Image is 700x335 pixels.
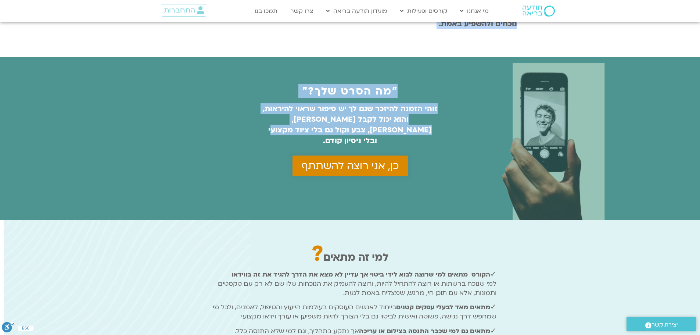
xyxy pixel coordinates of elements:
img: תודעה בריאה [523,6,555,17]
a: מי אנחנו [456,4,492,18]
a: כן, אני רוצה להשתתף [292,156,408,176]
p: ✓ בייחוד לאנשים העוסקים בעולמות הייעוץ והטיפול, לאמנים, ולכל מי שמחפש דרך נגישה, פשוטה ואישית לבי... [204,303,496,321]
a: יצירת קשר [627,317,696,331]
a: מועדון תודעה בריאה [323,4,391,18]
div: למי זה מתאים [204,250,496,262]
a: התחברות [162,4,206,17]
a: תמכו בנו [251,4,281,18]
strong: מתאים מאד לבעלי עסקים קטנים [396,303,490,311]
span: יצירת קשר [651,320,678,330]
a: צרו קשר [287,4,317,18]
p: ✓ למי שנוכח ברשתות או רוצה להתחיל להיות, ורוצה להעמיק את הנוכחות שלו שם לא רק עם טקסטים ותמונות, ... [204,270,496,297]
span: ? [312,239,323,268]
strong: הקורס מתאים למי שרוצה לבוא לידי ביטוי אך עדיין לא מצא את הדרך להגיד את זה בווידאו [231,270,490,279]
span: התחברות [164,6,195,14]
a: קורסים ופעילות [396,4,451,18]
p: זוהי הזמנה להיזכר שגם לך יש סיפור שראוי להיראות, והוא יכול לקבל [PERSON_NAME], [PERSON_NAME], צבע... [262,103,438,146]
span: כן, אני רוצה להשתתף [301,160,399,172]
div: "מה הסרט שלך?" [262,86,438,96]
